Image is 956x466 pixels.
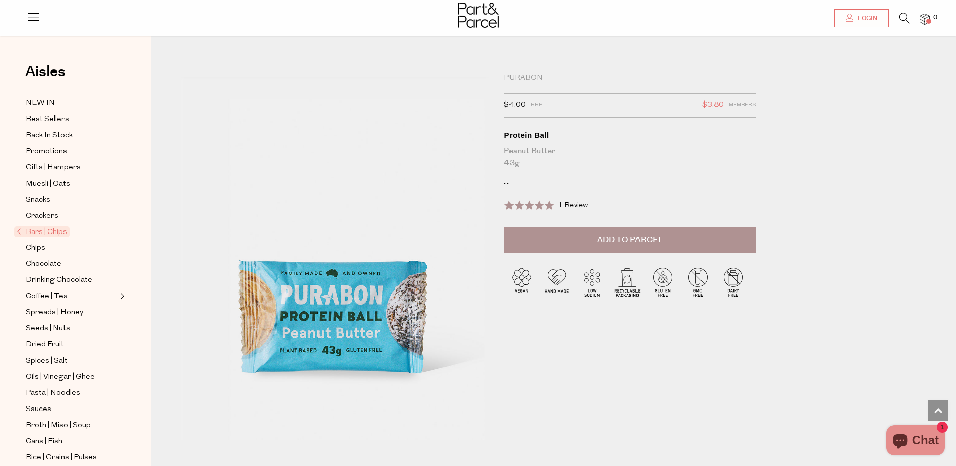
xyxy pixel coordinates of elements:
a: Back In Stock [26,129,117,142]
span: Promotions [26,146,67,158]
a: Oils | Vinegar | Ghee [26,371,117,383]
a: Bars | Chips [17,226,117,238]
a: Pasta | Noodles [26,387,117,399]
span: Drinking Chocolate [26,274,92,286]
span: 0 [931,13,940,22]
div: Purabon [504,73,756,83]
a: Chips [26,242,117,254]
span: Spreads | Honey [26,307,83,319]
a: Spices | Salt [26,355,117,367]
p: .... [504,177,756,187]
a: Broth | Miso | Soup [26,419,117,432]
span: Dried Fruit [26,339,64,351]
a: Cans | Fish [26,435,117,448]
span: Chips [26,242,45,254]
a: Login [834,9,889,27]
span: NEW IN [26,97,55,109]
span: Members [729,99,756,112]
span: Broth | Miso | Soup [26,420,91,432]
img: P_P-ICONS-Live_Bec_V11_Dairy_Free.svg [716,264,751,300]
a: Rice | Grains | Pulses [26,451,117,464]
span: Crackers [26,210,58,222]
span: Snacks [26,194,50,206]
span: Coffee | Tea [26,290,68,303]
a: Spreads | Honey [26,306,117,319]
span: Pasta | Noodles [26,387,80,399]
img: P_P-ICONS-Live_Bec_V11_GMO_Free.svg [680,264,716,300]
span: Gifts | Hampers [26,162,81,174]
a: Snacks [26,194,117,206]
span: Back In Stock [26,130,73,142]
a: Muesli | Oats [26,178,117,190]
a: Chocolate [26,258,117,270]
span: RRP [531,99,542,112]
a: Aisles [25,64,66,89]
img: P_P-ICONS-Live_Bec_V11_Vegan.svg [504,264,539,300]
span: Sauces [26,403,51,416]
img: P_P-ICONS-Live_Bec_V11_Low_Sodium.svg [575,264,610,300]
span: Rice | Grains | Pulses [26,452,97,464]
a: Best Sellers [26,113,117,126]
span: $3.80 [702,99,724,112]
div: Protein Ball [504,130,756,140]
button: Expand/Collapse Coffee | Tea [118,290,125,302]
span: Muesli | Oats [26,178,70,190]
span: Seeds | Nuts [26,323,70,335]
a: Dried Fruit [26,338,117,351]
span: Add to Parcel [597,234,663,246]
button: Add to Parcel [504,227,756,253]
span: Oils | Vinegar | Ghee [26,371,95,383]
img: P_P-ICONS-Live_Bec_V11_Recyclable_Packaging.svg [610,264,645,300]
a: Promotions [26,145,117,158]
a: NEW IN [26,97,117,109]
a: Gifts | Hampers [26,161,117,174]
img: Part&Parcel [458,3,499,28]
a: Sauces [26,403,117,416]
a: 0 [920,14,930,24]
a: Seeds | Nuts [26,322,117,335]
a: Drinking Chocolate [26,274,117,286]
inbox-online-store-chat: Shopify online store chat [883,425,948,458]
img: P_P-ICONS-Live_Bec_V11_Handmade.svg [539,264,575,300]
span: Bars | Chips [14,226,70,237]
img: P_P-ICONS-Live_Bec_V11_Gluten_Free.svg [645,264,680,300]
a: Crackers [26,210,117,222]
div: Peanut Butter 43g [504,145,756,169]
span: $4.00 [504,99,526,112]
span: Aisles [25,61,66,83]
span: Chocolate [26,258,61,270]
span: Spices | Salt [26,355,68,367]
span: Best Sellers [26,113,69,126]
img: Protein Ball [181,77,489,440]
span: 1 Review [558,202,588,209]
span: Cans | Fish [26,436,62,448]
a: Coffee | Tea [26,290,117,303]
span: Login [855,14,877,23]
